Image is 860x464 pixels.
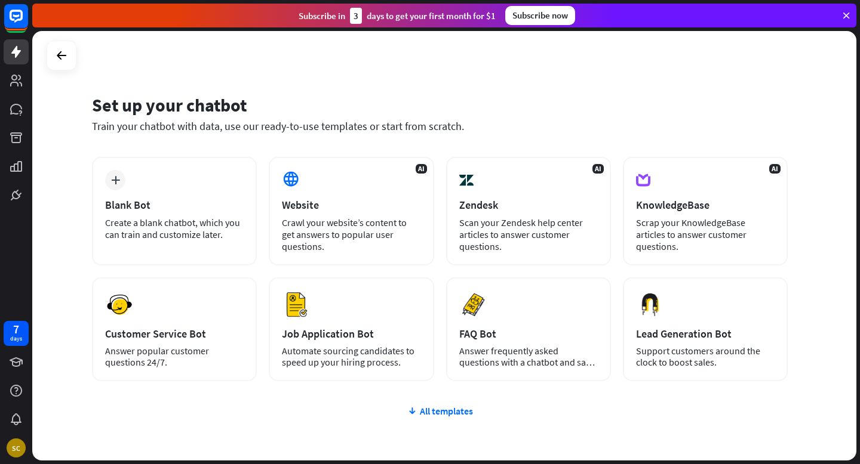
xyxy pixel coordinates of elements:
[7,438,26,457] div: SC
[299,8,496,24] div: Subscribe in days to get your first month for $1
[10,335,22,343] div: days
[4,321,29,346] a: 7 days
[505,6,575,25] div: Subscribe now
[13,324,19,335] div: 7
[350,8,362,24] div: 3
